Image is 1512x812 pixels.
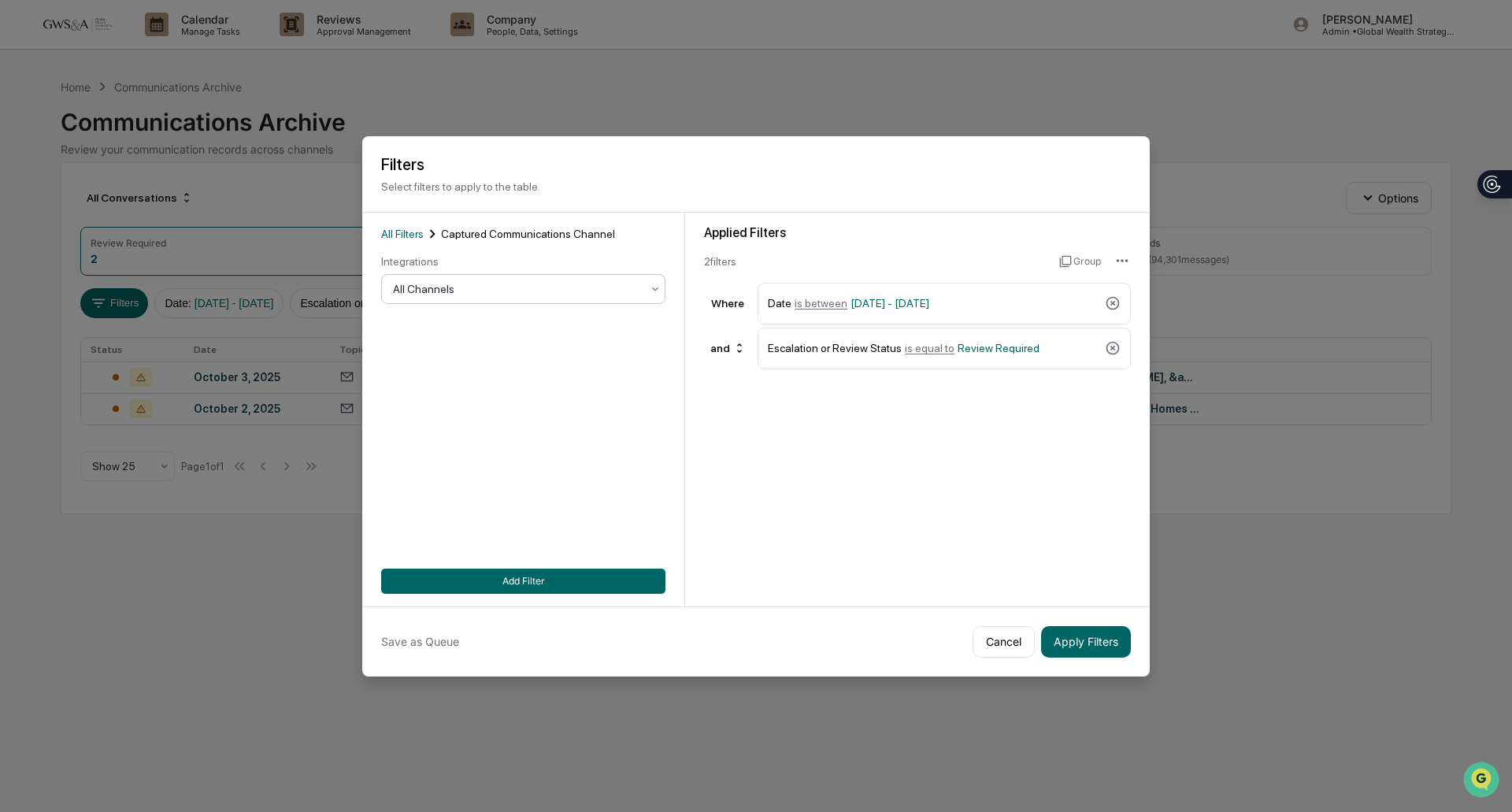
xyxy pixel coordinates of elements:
div: 🗄️ [114,200,127,213]
div: Where [704,297,751,310]
span: Preclearance [31,198,102,214]
span: Attestations [130,198,195,214]
div: 🖐️ [16,200,28,213]
span: [DATE] - [DATE] [850,297,929,310]
span: Pylon [157,267,191,279]
div: Applied Filters [704,225,1131,240]
div: Escalation or Review Status [768,335,1099,362]
div: 2 filter s [704,255,1047,268]
span: is between [795,297,847,310]
button: Apply Filters [1041,626,1131,658]
div: Start new chat [54,121,258,136]
a: 🖐️Preclearance [9,192,108,221]
iframe: Open customer support [1462,760,1504,803]
p: How can we help? [16,33,287,58]
p: Select filters to apply to the table. [381,180,1131,193]
a: 🔎Data Lookup [9,222,106,250]
a: 🗄️Attestations [108,192,202,221]
h2: Filters [381,155,1131,174]
div: We're available if you need us! [54,136,199,149]
span: Captured Communications Channel [441,228,615,240]
button: Save as Queue [381,626,459,658]
a: Powered byPylon [111,266,191,279]
button: Cancel [973,626,1035,658]
span: is equal to [905,342,954,354]
span: All Filters [381,228,424,240]
button: Group [1059,249,1101,274]
div: 🔎 [16,230,28,243]
img: 1746055101610-c473b297-6a78-478c-a979-82029cc54cd1 [16,121,44,149]
div: Integrations [381,255,665,268]
span: Review Required [958,342,1039,354]
span: Data Lookup [31,228,99,244]
div: Date [768,290,1099,317]
button: Start new chat [268,125,287,144]
button: Add Filter [381,569,665,594]
div: and [704,336,752,361]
